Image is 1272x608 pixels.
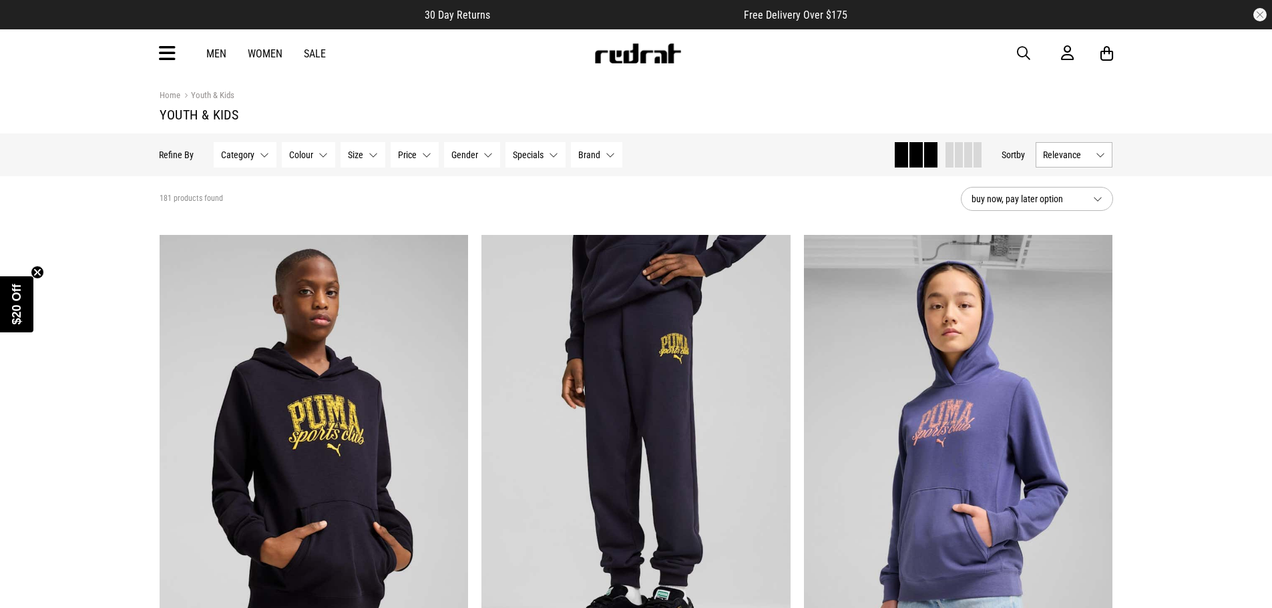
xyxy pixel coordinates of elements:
[222,149,255,160] span: Category
[1044,149,1091,160] span: Relevance
[391,142,439,168] button: Price
[304,47,326,60] a: Sale
[506,142,566,168] button: Specials
[31,266,44,279] button: Close teaser
[972,191,1082,207] span: buy now, pay later option
[349,149,364,160] span: Size
[425,9,490,21] span: 30 Day Returns
[341,142,386,168] button: Size
[160,107,1113,123] h1: Youth & Kids
[160,90,180,100] a: Home
[214,142,277,168] button: Category
[452,149,479,160] span: Gender
[248,47,282,60] a: Women
[180,90,234,103] a: Youth & Kids
[1017,149,1026,160] span: by
[445,142,501,168] button: Gender
[744,9,847,21] span: Free Delivery Over $175
[1002,147,1026,163] button: Sortby
[206,47,226,60] a: Men
[961,187,1113,211] button: buy now, pay later option
[579,149,601,160] span: Brand
[399,149,417,160] span: Price
[513,149,544,160] span: Specials
[282,142,336,168] button: Colour
[290,149,314,160] span: Colour
[517,8,717,21] iframe: Customer reviews powered by Trustpilot
[1036,142,1113,168] button: Relevance
[594,43,682,63] img: Redrat logo
[160,194,223,204] span: 181 products found
[10,284,23,324] span: $20 Off
[572,142,623,168] button: Brand
[160,149,194,160] p: Refine By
